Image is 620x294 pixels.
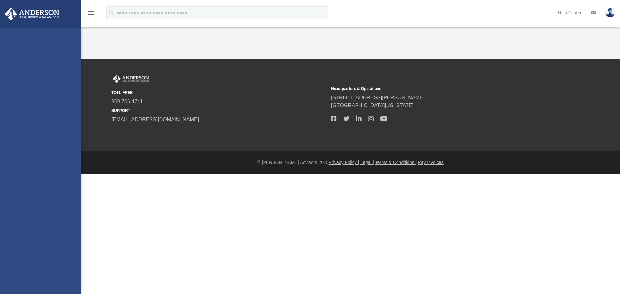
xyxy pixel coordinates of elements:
small: TOLL FREE [111,90,326,96]
div: © [PERSON_NAME] Advisors 2025 [81,159,620,166]
img: User Pic [605,8,615,17]
a: menu [87,12,95,17]
a: 800.706.4741 [111,99,143,104]
a: [EMAIL_ADDRESS][DOMAIN_NAME] [111,117,199,122]
small: SUPPORT [111,108,326,114]
a: Terms & Conditions | [375,160,417,165]
i: menu [87,9,95,17]
a: Legal | [360,160,374,165]
small: Headquarters & Operations [331,86,546,92]
img: Anderson Advisors Platinum Portal [3,8,61,20]
a: [STREET_ADDRESS][PERSON_NAME] [331,95,425,100]
a: Privacy Policy | [329,160,359,165]
a: [GEOGRAPHIC_DATA][US_STATE] [331,103,414,108]
i: search [108,9,115,16]
img: Anderson Advisors Platinum Portal [111,75,150,83]
a: Pay Invoices [418,160,443,165]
